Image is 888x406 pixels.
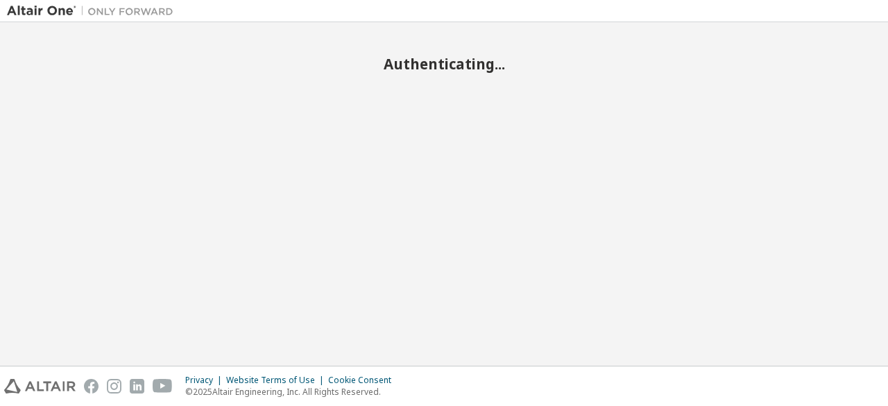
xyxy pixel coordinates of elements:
[107,379,121,394] img: instagram.svg
[328,375,400,386] div: Cookie Consent
[7,55,881,73] h2: Authenticating...
[84,379,99,394] img: facebook.svg
[4,379,76,394] img: altair_logo.svg
[226,375,328,386] div: Website Terms of Use
[185,375,226,386] div: Privacy
[130,379,144,394] img: linkedin.svg
[185,386,400,398] p: © 2025 Altair Engineering, Inc. All Rights Reserved.
[7,4,180,18] img: Altair One
[153,379,173,394] img: youtube.svg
